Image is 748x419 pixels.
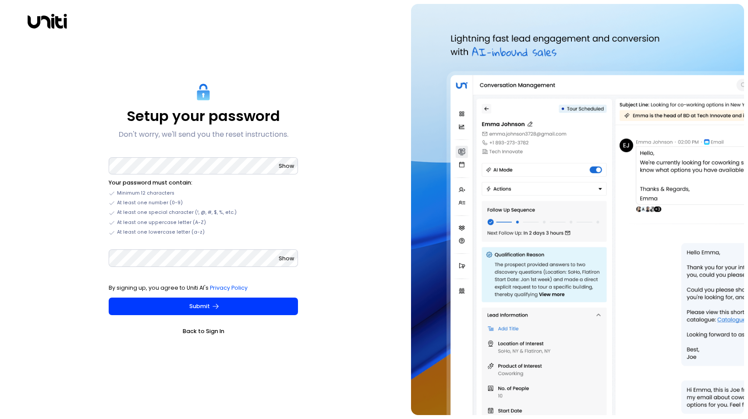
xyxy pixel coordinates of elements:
[117,199,183,206] span: At least one number (0-9)
[210,284,248,291] a: Privacy Policy
[127,107,280,125] p: Setup your password
[279,162,294,170] button: Show
[279,255,294,262] span: Show
[411,4,744,415] img: auth-hero.png
[109,298,298,315] button: Submit
[109,178,298,187] li: Your password must contain:
[279,254,294,263] button: Show
[117,229,205,236] span: At least one lowercase letter (a-z)
[117,190,174,197] span: Minimum 12 characters
[117,209,237,216] span: At least one special character (!, @, #, $, %, etc.)
[109,327,298,336] a: Back to Sign In
[109,284,298,292] p: By signing up, you agree to Uniti AI's
[117,219,206,226] span: At least one uppercase letter (A-Z)
[119,129,288,140] p: Don't worry, we'll send you the reset instructions.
